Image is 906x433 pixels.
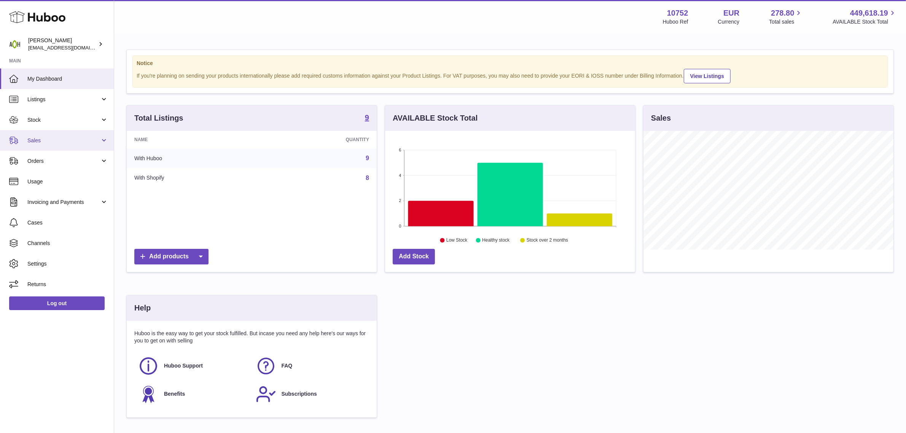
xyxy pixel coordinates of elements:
th: Quantity [261,131,377,148]
a: Log out [9,296,105,310]
span: Subscriptions [282,390,317,398]
span: AVAILABLE Stock Total [833,18,897,25]
span: Benefits [164,390,185,398]
td: With Huboo [127,148,261,168]
span: Listings [27,96,100,103]
a: Subscriptions [256,384,366,404]
a: 9 [366,155,369,161]
strong: EUR [723,8,739,18]
text: Stock over 2 months [527,238,568,243]
strong: 9 [365,114,369,121]
span: Channels [27,240,108,247]
h3: Help [134,303,151,313]
span: Usage [27,178,108,185]
span: Huboo Support [164,362,203,369]
div: Currency [718,18,740,25]
p: Huboo is the easy way to get your stock fulfilled. But incase you need any help here's our ways f... [134,330,369,344]
a: Benefits [138,384,248,404]
a: View Listings [684,69,731,83]
text: 4 [399,173,401,178]
h3: Sales [651,113,671,123]
a: FAQ [256,356,366,376]
span: Orders [27,158,100,165]
span: Sales [27,137,100,144]
text: 2 [399,199,401,203]
a: 278.80 Total sales [769,8,803,25]
span: Cases [27,219,108,226]
span: FAQ [282,362,293,369]
text: 6 [399,148,401,152]
text: Healthy stock [482,238,510,243]
a: 8 [366,175,369,181]
a: Add products [134,249,209,264]
span: Stock [27,116,100,124]
a: 449,618.19 AVAILABLE Stock Total [833,8,897,25]
strong: Notice [137,60,884,67]
span: Settings [27,260,108,267]
strong: 10752 [667,8,688,18]
h3: Total Listings [134,113,183,123]
img: internalAdmin-10752@internal.huboo.com [9,38,21,50]
span: Invoicing and Payments [27,199,100,206]
a: 9 [365,114,369,123]
a: Huboo Support [138,356,248,376]
text: 0 [399,224,401,228]
div: Huboo Ref [663,18,688,25]
span: Returns [27,281,108,288]
div: If you're planning on sending your products internationally please add required customs informati... [137,68,884,83]
th: Name [127,131,261,148]
td: With Shopify [127,168,261,188]
span: [EMAIL_ADDRESS][DOMAIN_NAME] [28,45,112,51]
span: My Dashboard [27,75,108,83]
h3: AVAILABLE Stock Total [393,113,478,123]
span: 449,618.19 [850,8,888,18]
span: 278.80 [771,8,794,18]
a: Add Stock [393,249,435,264]
text: Low Stock [446,238,468,243]
div: [PERSON_NAME] [28,37,97,51]
span: Total sales [769,18,803,25]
